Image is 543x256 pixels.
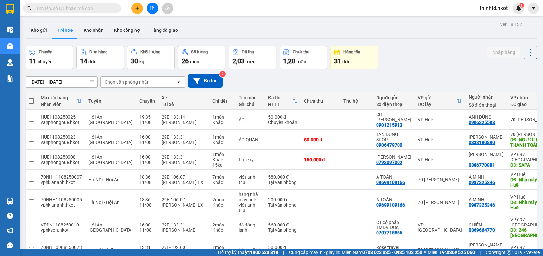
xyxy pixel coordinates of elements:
div: Số lượng [191,50,208,54]
div: 0386770881 [469,162,495,167]
div: 70 [PERSON_NAME] [418,177,462,182]
div: Rose travel [376,245,411,250]
button: Chuyến11chuyến [26,46,73,69]
div: A TOÀN [376,174,411,180]
div: 11/08 [139,180,155,185]
div: 13:31 [139,245,155,250]
div: 1 món [212,245,232,250]
div: 7 món [212,174,232,180]
div: 2 món [212,222,232,227]
button: Kho nhận [78,22,109,38]
img: warehouse-icon [7,26,13,33]
div: ÁO QUẦN [239,137,262,142]
div: 16:00 [139,222,155,227]
div: Tên món [239,95,262,100]
button: Hàng đã giao [145,22,183,38]
span: ... [398,225,402,230]
span: Hà Nội - Hội An [88,200,120,205]
div: 580.000 đ [268,174,298,180]
button: Trên xe [52,22,78,38]
div: 29E-106.07 [162,174,206,180]
div: Khác [212,227,232,233]
span: kg [139,59,144,64]
div: Chuyến [39,50,52,54]
div: 70NHH1108250007 [41,174,82,180]
div: Hàng tồn [343,50,360,54]
img: warehouse-icon [7,59,13,66]
span: triệu [296,59,306,64]
div: Chọn văn phòng nhận [105,79,150,85]
span: Miền Bắc [428,249,475,256]
div: Tại văn phòng [268,180,298,185]
div: Chưa thu [304,98,337,104]
span: Hội An - [GEOGRAPHIC_DATA] [88,154,133,165]
button: caret-down [528,3,539,14]
div: 29E-133.31 [162,134,206,140]
div: Số điện thoại [469,102,504,108]
div: 0987325346 [469,180,495,185]
div: vanphonghue.hkot [41,120,82,125]
button: Bộ lọc [188,74,223,88]
input: Select a date range. [26,77,97,87]
div: Tuyến [88,98,133,104]
span: Hà Nội - Hội An [88,177,120,182]
div: 70 [PERSON_NAME] [418,200,462,205]
span: 26 [182,57,189,65]
div: Khối lượng [140,50,160,54]
div: Số điện thoại [376,102,411,107]
div: [PERSON_NAME] [162,140,206,145]
span: caret-down [531,5,536,11]
div: 29E-106.07 [162,197,206,202]
div: VP Huế [418,137,462,142]
div: 70 [PERSON_NAME] [418,247,462,253]
div: 0369664770 [469,227,495,233]
div: vanphonghue.hkot [41,140,82,145]
div: 0906479700 [376,142,402,148]
button: Chưa thu1,20 triệu [280,46,327,69]
span: copyright [507,250,511,255]
div: [PERSON_NAME] LX [162,180,206,185]
div: hàng dễ vỡ [239,247,262,253]
th: Toggle SortBy [415,92,465,110]
div: [PERSON_NAME] [162,227,206,233]
div: Khác [212,202,232,207]
div: HUE1108250023 [41,134,82,140]
span: 2,03 [232,57,244,65]
span: plus [135,6,140,10]
div: vphkson.hkot [41,227,82,233]
div: 16:00 [139,134,155,140]
div: A MINH [469,174,504,180]
span: search [27,6,32,10]
div: 18:36 [139,174,155,180]
sup: 1 [519,3,524,8]
div: HTTT [268,102,292,107]
div: TẤN DŨNG SPORT [376,132,411,142]
div: 0906225588 [469,120,495,125]
div: 0901215913 [376,122,402,128]
div: [PERSON_NAME] [162,120,206,125]
div: 16:00 [139,154,155,160]
div: 18:36 [139,197,155,202]
th: Toggle SortBy [265,92,301,110]
span: ⚪️ [424,251,426,254]
div: 0793097002 [376,160,402,165]
div: Chi tiết [212,98,232,104]
span: Hà Nội - SaPa [88,247,117,253]
div: 1 món [212,114,232,120]
div: Đã thu [242,50,254,54]
span: file-add [150,6,155,10]
div: Chuyển khoản [268,120,298,125]
div: 11/08 [139,140,155,145]
div: 2 món [212,197,232,202]
div: Người gửi [376,95,411,100]
span: question-circle [7,213,13,219]
span: chuyến [38,59,53,64]
span: | [283,249,284,256]
span: Hội An - [GEOGRAPHIC_DATA] [88,134,133,145]
input: Tìm tên, số ĐT hoặc mã đơn [36,5,113,12]
strong: 0369 525 060 [447,250,475,255]
span: 14 [80,57,87,65]
div: A MINH [469,197,504,202]
div: 0987325346 [469,202,495,207]
div: DƯƠNG ĐÌNH RIN [469,152,504,162]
